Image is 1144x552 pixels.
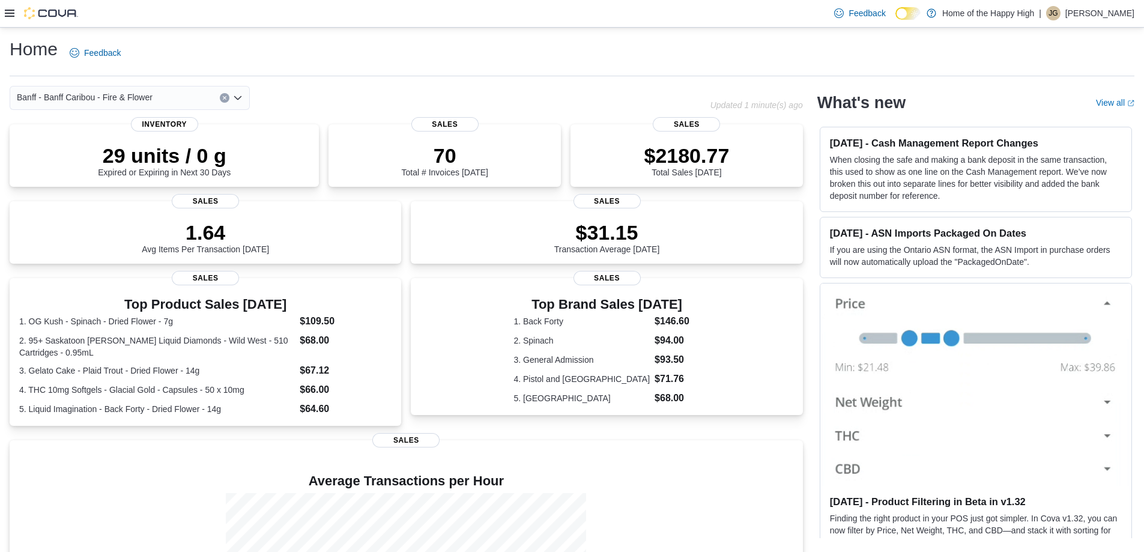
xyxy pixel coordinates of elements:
[17,90,153,105] span: Banff - Banff Caribou - Fire & Flower
[513,392,650,404] dt: 5. [GEOGRAPHIC_DATA]
[513,315,650,327] dt: 1. Back Forty
[98,144,231,168] p: 29 units / 0 g
[644,144,729,168] p: $2180.77
[655,333,700,348] dd: $94.00
[220,93,229,103] button: Clear input
[300,333,392,348] dd: $68.00
[19,403,295,415] dt: 5. Liquid Imagination - Back Forty - Dried Flower - 14g
[830,137,1122,149] h3: [DATE] - Cash Management Report Changes
[84,47,121,59] span: Feedback
[513,335,650,347] dt: 2. Spinach
[172,271,239,285] span: Sales
[19,474,793,488] h4: Average Transactions per Hour
[655,391,700,405] dd: $68.00
[19,335,295,359] dt: 2. 95+ Saskatoon [PERSON_NAME] Liquid Diamonds - Wild West - 510 Cartridges - 0.95mL
[895,7,921,20] input: Dark Mode
[644,144,729,177] div: Total Sales [DATE]
[131,117,198,132] span: Inventory
[655,314,700,329] dd: $146.60
[1046,6,1061,20] div: Joseph Guttridge
[402,144,488,168] p: 70
[142,220,269,254] div: Avg Items Per Transaction [DATE]
[942,6,1034,20] p: Home of the Happy High
[513,297,700,312] h3: Top Brand Sales [DATE]
[554,220,660,254] div: Transaction Average [DATE]
[172,194,239,208] span: Sales
[19,384,295,396] dt: 4. THC 10mg Softgels - Glacial Gold - Capsules - 50 x 10mg
[655,372,700,386] dd: $71.76
[1096,98,1134,108] a: View allExternal link
[10,37,58,61] h1: Home
[574,271,641,285] span: Sales
[513,373,650,385] dt: 4. Pistol and [GEOGRAPHIC_DATA]
[65,41,126,65] a: Feedback
[19,297,392,312] h3: Top Product Sales [DATE]
[653,117,720,132] span: Sales
[574,194,641,208] span: Sales
[98,144,231,177] div: Expired or Expiring in Next 30 Days
[513,354,650,366] dt: 3. General Admission
[830,154,1122,202] p: When closing the safe and making a bank deposit in the same transaction, this used to show as one...
[300,363,392,378] dd: $67.12
[402,144,488,177] div: Total # Invoices [DATE]
[829,1,890,25] a: Feedback
[830,496,1122,508] h3: [DATE] - Product Filtering in Beta in v1.32
[300,383,392,397] dd: $66.00
[142,220,269,244] p: 1.64
[1065,6,1134,20] p: [PERSON_NAME]
[24,7,78,19] img: Cova
[1127,100,1134,107] svg: External link
[830,227,1122,239] h3: [DATE] - ASN Imports Packaged On Dates
[300,402,392,416] dd: $64.60
[1039,6,1041,20] p: |
[817,93,906,112] h2: What's new
[655,353,700,367] dd: $93.50
[1049,6,1058,20] span: JG
[1050,538,1103,547] em: Beta Features
[19,315,295,327] dt: 1. OG Kush - Spinach - Dried Flower - 7g
[300,314,392,329] dd: $109.50
[233,93,243,103] button: Open list of options
[19,365,295,377] dt: 3. Gelato Cake - Plaid Trout - Dried Flower - 14g
[849,7,885,19] span: Feedback
[830,244,1122,268] p: If you are using the Ontario ASN format, the ASN Import in purchase orders will now automatically...
[554,220,660,244] p: $31.15
[372,433,440,447] span: Sales
[411,117,479,132] span: Sales
[710,100,803,110] p: Updated 1 minute(s) ago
